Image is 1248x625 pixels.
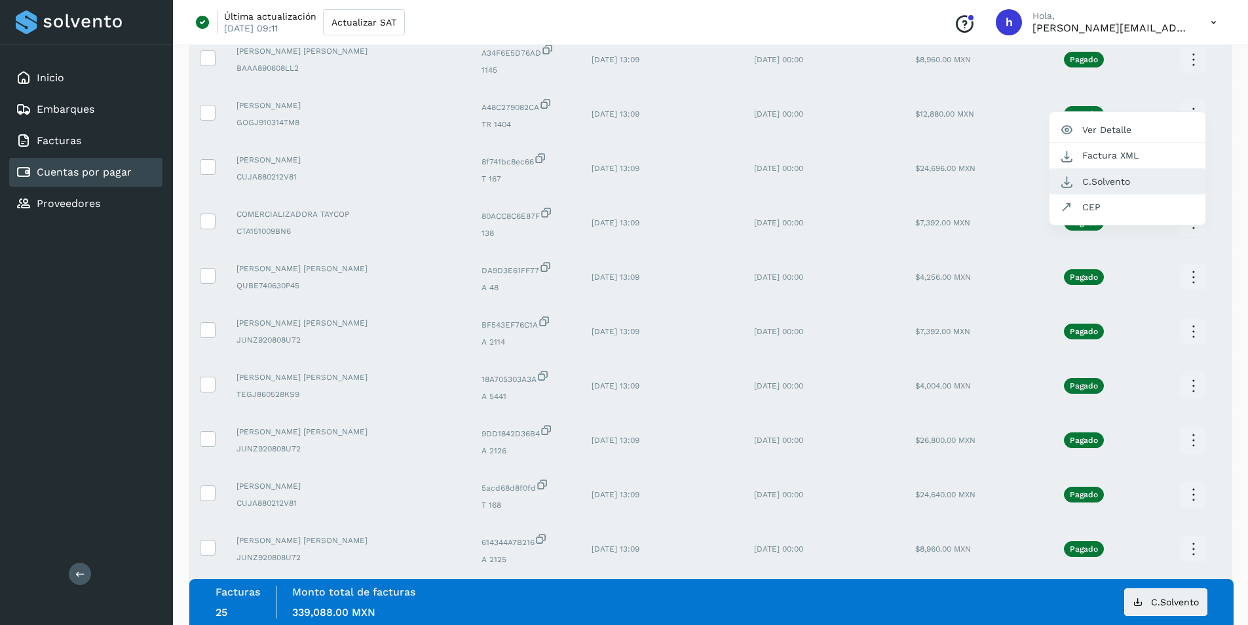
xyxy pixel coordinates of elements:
[1151,597,1199,607] span: C.Solvento
[292,586,415,598] label: Monto total de facturas
[37,197,100,210] a: Proveedores
[292,606,375,618] span: 339,088.00 MXN
[37,166,132,178] a: Cuentas por pagar
[1049,143,1205,168] button: Factura XML
[1124,588,1207,616] button: C.Solvento
[1049,117,1205,143] button: Ver Detalle
[9,126,162,155] div: Facturas
[1049,169,1205,195] button: C.Solvento
[9,158,162,187] div: Cuentas por pagar
[37,103,94,115] a: Embarques
[37,71,64,84] a: Inicio
[216,606,227,618] span: 25
[1049,195,1205,219] button: CEP
[9,189,162,218] div: Proveedores
[216,586,260,598] label: Facturas
[9,64,162,92] div: Inicio
[9,95,162,124] div: Embarques
[37,134,81,147] a: Facturas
